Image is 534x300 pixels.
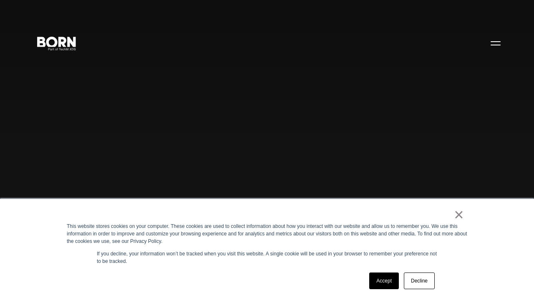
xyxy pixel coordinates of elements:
[67,222,467,245] div: This website stores cookies on your computer. These cookies are used to collect information about...
[369,272,399,289] a: Accept
[454,211,464,218] a: ×
[486,34,506,52] button: Open
[97,250,437,265] p: If you decline, your information won’t be tracked when you visit this website. A single cookie wi...
[404,272,435,289] a: Decline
